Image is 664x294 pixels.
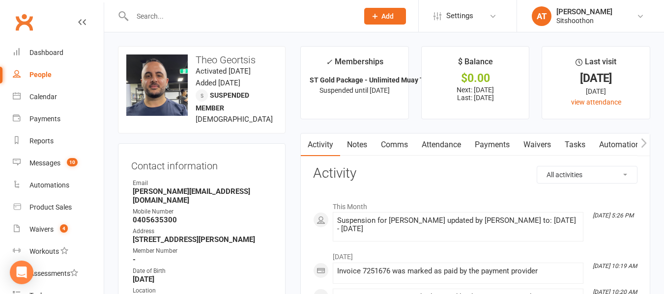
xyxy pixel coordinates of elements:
[517,134,558,156] a: Waivers
[556,16,612,25] div: Sitshoothon
[133,179,272,188] div: Email
[446,5,473,27] span: Settings
[13,108,104,130] a: Payments
[196,79,240,87] time: Added [DATE]
[431,73,520,83] div: $0.00
[29,49,63,56] div: Dashboard
[13,86,104,108] a: Calendar
[29,203,72,211] div: Product Sales
[313,196,637,212] li: This Month
[558,134,592,156] a: Tasks
[29,225,54,233] div: Waivers
[133,207,272,216] div: Mobile Number
[196,67,251,76] time: Activated [DATE]
[133,275,272,284] strong: [DATE]
[551,86,641,97] div: [DATE]
[13,174,104,196] a: Automations
[10,261,33,284] div: Open Intercom Messenger
[29,137,54,145] div: Reports
[337,216,579,233] div: Suspension for [PERSON_NAME] updated by [PERSON_NAME] to: [DATE] - [DATE]
[29,269,78,277] div: Assessments
[131,157,272,171] h3: Contact information
[381,12,394,20] span: Add
[13,218,104,241] a: Waivers 4
[364,8,406,25] button: Add
[551,73,641,83] div: [DATE]
[571,98,621,106] a: view attendance
[29,93,57,101] div: Calendar
[133,215,272,224] strong: 0405635300
[12,10,36,34] a: Clubworx
[60,224,68,233] span: 4
[337,267,579,275] div: Invoice 7251676 was marked as paid by the payment provider
[13,64,104,86] a: People
[301,134,340,156] a: Activity
[133,187,272,205] strong: [PERSON_NAME][EMAIL_ADDRESS][DOMAIN_NAME]
[532,6,551,26] div: AT
[29,181,69,189] div: Automations
[576,55,616,73] div: Last visit
[326,55,383,74] div: Memberships
[196,91,249,112] span: Suspended member
[67,158,78,166] span: 10
[468,134,517,156] a: Payments
[196,115,273,124] span: [DEMOGRAPHIC_DATA]
[593,212,634,219] i: [DATE] 5:26 PM
[593,263,637,269] i: [DATE] 10:19 AM
[313,246,637,262] li: [DATE]
[415,134,468,156] a: Attendance
[592,134,651,156] a: Automations
[313,166,637,181] h3: Activity
[133,227,272,236] div: Address
[310,76,434,84] strong: ST Gold Package - Unlimited Muay Thai
[133,235,272,244] strong: [STREET_ADDRESS][PERSON_NAME]
[126,54,277,65] h3: Theo Geortsis
[319,86,390,94] span: Suspended until [DATE]
[13,263,104,285] a: Assessments
[340,134,374,156] a: Notes
[29,159,60,167] div: Messages
[29,71,52,79] div: People
[556,7,612,16] div: [PERSON_NAME]
[29,115,60,123] div: Payments
[133,246,272,256] div: Member Number
[133,255,272,264] strong: -
[13,241,104,263] a: Workouts
[29,247,59,255] div: Workouts
[129,9,351,23] input: Search...
[13,196,104,218] a: Product Sales
[133,267,272,276] div: Date of Birth
[13,42,104,64] a: Dashboard
[431,86,520,102] p: Next: [DATE] Last: [DATE]
[374,134,415,156] a: Comms
[126,54,188,116] img: image1688368853.png
[13,130,104,152] a: Reports
[13,152,104,174] a: Messages 10
[458,55,493,73] div: $ Balance
[326,57,332,67] i: ✓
